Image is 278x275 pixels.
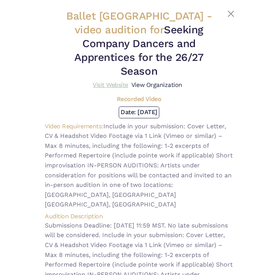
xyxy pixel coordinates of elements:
button: Close [226,9,235,18]
span: Include in your submission: Cover Letter, CV & Headshot Video Footage via 1 Link (Vimeo or simila... [45,123,233,208]
span: video audition for [75,23,164,36]
h5: Recorded Video [45,95,233,103]
h5: Date: [DATE] [121,108,157,116]
h4: Video Requirements: [45,123,103,130]
h4: Audition Description [45,213,233,221]
a: View Organization [131,81,182,88]
h2: Ballet [GEOGRAPHIC_DATA] - [66,10,212,77]
a: Visit Website [93,81,128,88]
